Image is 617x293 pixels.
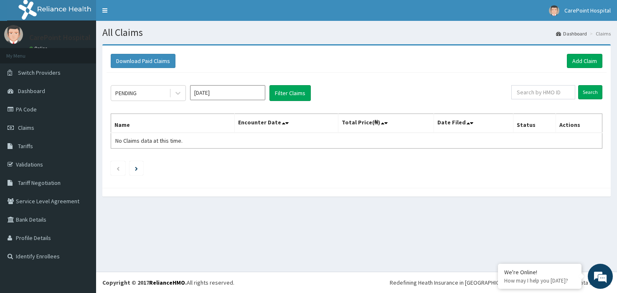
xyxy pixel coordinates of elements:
[235,114,338,133] th: Encounter Date
[511,85,575,99] input: Search by HMO ID
[549,5,559,16] img: User Image
[513,114,556,133] th: Status
[578,85,602,99] input: Search
[102,279,187,286] strong: Copyright © 2017 .
[115,89,137,97] div: PENDING
[269,85,311,101] button: Filter Claims
[190,85,265,100] input: Select Month and Year
[18,142,33,150] span: Tariffs
[390,278,611,287] div: Redefining Heath Insurance in [GEOGRAPHIC_DATA] using Telemedicine and Data Science!
[504,277,575,284] p: How may I help you today?
[102,27,611,38] h1: All Claims
[29,34,91,41] p: CarePoint Hospital
[556,30,587,37] a: Dashboard
[18,87,45,95] span: Dashboard
[115,137,183,144] span: No Claims data at this time.
[567,54,602,68] a: Add Claim
[111,114,235,133] th: Name
[504,268,575,276] div: We're Online!
[18,124,34,131] span: Claims
[556,114,602,133] th: Actions
[111,54,175,68] button: Download Paid Claims
[18,69,61,76] span: Switch Providers
[338,114,434,133] th: Total Price(₦)
[29,45,49,51] a: Online
[588,30,611,37] li: Claims
[564,7,611,14] span: CarePoint Hospital
[149,279,185,286] a: RelianceHMO
[434,114,513,133] th: Date Filed
[18,179,61,187] span: Tariff Negotiation
[116,164,120,172] a: Previous page
[4,25,23,44] img: User Image
[135,164,138,172] a: Next page
[96,272,617,293] footer: All rights reserved.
